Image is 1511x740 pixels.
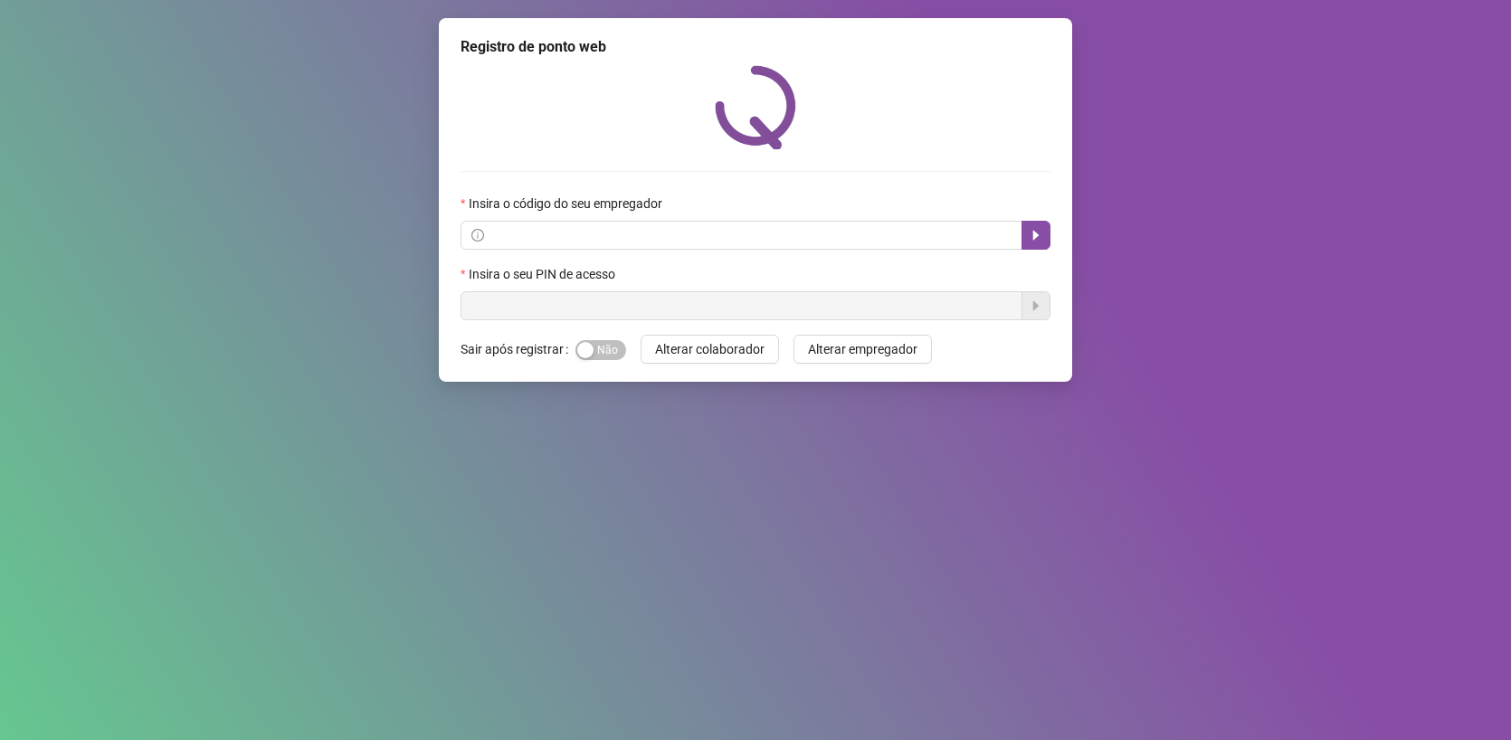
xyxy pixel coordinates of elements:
button: Alterar colaborador [641,335,779,364]
label: Insira o código do seu empregador [461,194,674,213]
button: Alterar empregador [794,335,932,364]
img: QRPoint [715,65,796,149]
div: Registro de ponto web [461,36,1050,58]
label: Sair após registrar [461,335,575,364]
span: Alterar colaborador [655,339,765,359]
span: caret-right [1029,228,1043,242]
span: Alterar empregador [808,339,917,359]
span: info-circle [471,229,484,242]
label: Insira o seu PIN de acesso [461,264,627,284]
